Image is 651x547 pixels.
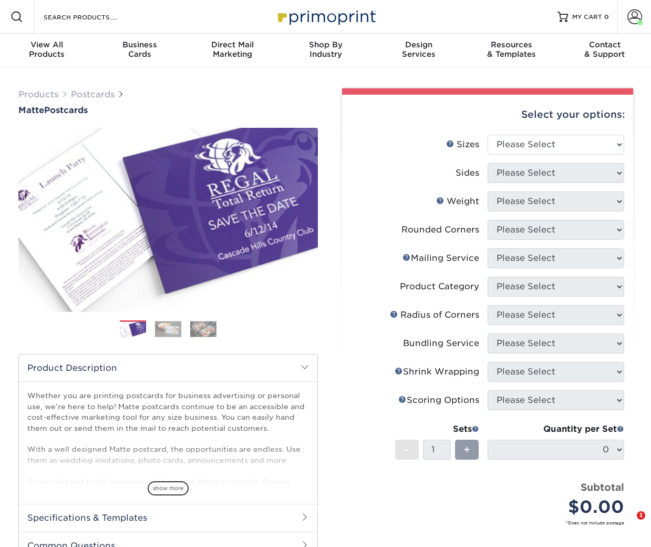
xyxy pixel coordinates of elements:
span: show more [148,481,189,495]
div: $0.00 [495,494,624,520]
div: Industry [279,40,372,59]
strong: Subtotal [581,481,624,493]
div: Radius of Corners [390,309,479,321]
a: Direct MailMarketing [186,34,279,67]
img: Matte 01 [18,116,318,323]
div: Product Category [400,280,479,293]
div: Select your options: [350,95,625,135]
div: Rounded Corners [401,224,479,236]
span: MY CART [572,13,602,22]
span: Contact [558,40,651,49]
span: Direct Mail [186,40,279,49]
img: Postcards 01 [120,321,146,339]
iframe: Intercom live chat [615,511,640,536]
span: Matte [18,105,44,115]
span: - [405,442,409,458]
img: Primoprint [273,5,378,28]
span: 0 [604,13,609,21]
small: *Does not include postage [359,520,624,526]
span: + [463,442,470,458]
a: BusinessCards [93,34,186,67]
div: & Templates [465,40,558,59]
a: Shop ByIndustry [279,34,372,67]
div: Shrink Wrapping [395,366,479,378]
div: & Support [558,40,651,59]
div: Scoring Options [398,394,479,407]
span: Shop By [279,40,372,49]
p: Whether you are printing postcards for business advertising or personal use, we’re here to help! ... [27,390,309,519]
span: Resources [465,40,558,49]
div: Sizes [446,138,479,151]
a: Contact& Support [558,34,651,67]
a: Postcards [71,89,115,99]
div: Quantity per Set [488,423,624,435]
div: Sides [456,167,479,179]
div: Cards [93,40,186,59]
span: Design [372,40,465,49]
div: Services [372,40,465,59]
span: 1 [637,511,645,520]
h2: Specifications & Templates [19,504,317,531]
div: Sets [395,423,479,435]
div: Mailing Service [402,252,479,265]
span: Business [93,40,186,49]
a: MattePostcards [18,105,318,115]
a: Resources& Templates [465,34,558,67]
div: Weight [436,195,479,208]
div: Marketing [186,40,279,59]
a: Products [18,89,58,99]
img: Postcards 03 [190,321,216,337]
img: Postcards 02 [155,321,181,337]
h1: Postcards [18,105,318,115]
a: DesignServices [372,34,465,67]
div: Bundling Service [403,337,479,350]
input: SEARCH PRODUCTS..... [43,11,145,23]
h2: Product Description [19,354,317,381]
